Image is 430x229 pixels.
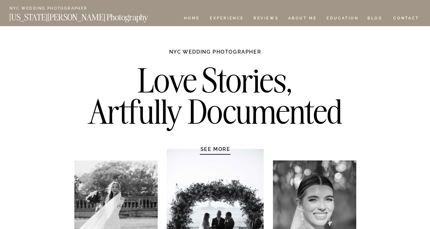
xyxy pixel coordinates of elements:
a: EDUCATION [326,16,359,22]
a: [US_STATE][PERSON_NAME] Photography [9,13,170,18]
a: Experience [210,16,243,22]
a: SEE MORE [185,146,246,152]
a: ABOUT ME [288,16,317,22]
a: BLOG [367,16,383,22]
a: CONTACT [393,15,419,22]
a: REVIEWS [253,16,277,22]
h1: NYC WEDDING PHOTOGRAPHER [155,48,275,61]
a: HOME [183,16,201,22]
a: NYC Wedding Photographer [10,6,106,11]
h2: Love Stories, Artfully Documented [81,65,349,132]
